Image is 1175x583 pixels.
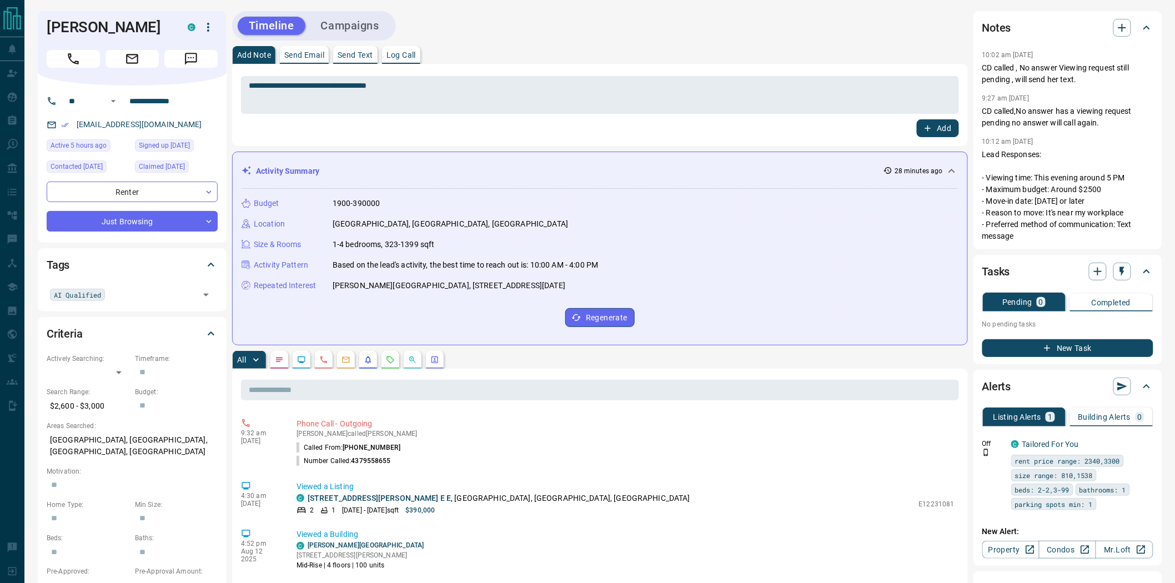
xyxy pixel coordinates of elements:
p: 4:52 pm [241,540,280,547]
p: [STREET_ADDRESS][PERSON_NAME] [297,550,424,560]
p: [GEOGRAPHIC_DATA], [GEOGRAPHIC_DATA], [GEOGRAPHIC_DATA] [333,218,568,230]
p: All [237,356,246,364]
div: Wed Jan 29 2025 [135,160,218,176]
p: Log Call [386,51,416,59]
p: Off [982,439,1005,449]
p: Pre-Approved: [47,566,129,576]
div: condos.ca [1011,440,1019,448]
p: Min Size: [135,500,218,510]
span: parking spots min: 1 [1015,499,1093,510]
p: Search Range: [47,387,129,397]
p: CD called , No answer Viewing request still pending , will send her text. [982,62,1153,86]
svg: Emails [342,355,350,364]
p: Repeated Interest [254,280,316,291]
div: Activity Summary28 minutes ago [242,161,958,182]
svg: Calls [319,355,328,364]
div: Tags [47,252,218,278]
p: Called From: [297,443,400,453]
a: [PERSON_NAME][GEOGRAPHIC_DATA] [308,541,424,549]
div: Wed Aug 13 2025 [47,139,129,155]
p: $390,000 [405,505,435,515]
span: Signed up [DATE] [139,140,190,151]
a: Condos [1039,541,1096,559]
div: Just Browsing [47,211,218,232]
span: 4379558655 [352,457,391,465]
svg: Requests [386,355,395,364]
span: size range: 810,1538 [1015,470,1093,481]
span: Contacted [DATE] [51,161,103,172]
h2: Notes [982,19,1011,37]
div: condos.ca [297,494,304,502]
div: Tasks [982,258,1153,285]
span: rent price range: 2340,3300 [1015,455,1120,466]
button: Campaigns [310,17,390,35]
div: Alerts [982,373,1153,400]
h2: Criteria [47,325,83,343]
p: 1900-390000 [333,198,380,209]
p: New Alert: [982,526,1153,537]
a: Mr.Loft [1096,541,1153,559]
span: Claimed [DATE] [139,161,185,172]
p: 1 [1048,413,1052,421]
span: bathrooms: 1 [1079,484,1126,495]
p: Viewed a Building [297,529,955,540]
p: 9:32 am [241,429,280,437]
p: Home Type: [47,500,129,510]
span: [PHONE_NUMBER] [343,444,400,451]
h1: [PERSON_NAME] [47,18,171,36]
p: 1 [332,505,335,515]
button: Add [917,119,959,137]
svg: Notes [275,355,284,364]
svg: Agent Actions [430,355,439,364]
p: 9:27 am [DATE] [982,94,1030,102]
div: Criteria [47,320,218,347]
div: Mon Feb 03 2025 [47,160,129,176]
p: 0 [1039,298,1043,306]
button: New Task [982,339,1153,357]
p: Size & Rooms [254,239,302,250]
a: Tailored For You [1022,440,1079,449]
p: Listing Alerts [993,413,1042,421]
div: Notes [982,14,1153,41]
p: CD called,No answer has a viewing request pending no answer will call again. [982,105,1153,129]
h2: Alerts [982,378,1011,395]
p: Pending [1002,298,1032,306]
p: Send Email [284,51,324,59]
p: 1-4 bedrooms, 323-1399 sqft [333,239,435,250]
p: 0 [1138,413,1142,421]
p: Number Called: [297,456,391,466]
p: $2,600 - $3,000 [47,397,129,415]
p: Aug 12 2025 [241,547,280,563]
p: Location [254,218,285,230]
div: Tue Jan 28 2025 [135,139,218,155]
p: Lead Responses: - Viewing time: This evening around 5 PM - Maximum budget: Around $2500 - Move-in... [982,149,1153,242]
p: 2 [310,505,314,515]
p: Activity Summary [256,165,319,177]
p: Actively Searching: [47,354,129,364]
p: Add Note [237,51,271,59]
p: Budget [254,198,279,209]
p: Send Text [338,51,373,59]
svg: Lead Browsing Activity [297,355,306,364]
span: Email [106,50,159,68]
p: Activity Pattern [254,259,308,271]
svg: Opportunities [408,355,417,364]
div: condos.ca [188,23,195,31]
p: No pending tasks [982,316,1153,333]
p: [DATE] [241,437,280,445]
p: Timeframe: [135,354,218,364]
p: Mid-Rise | 4 floors | 100 units [297,560,424,570]
p: , [GEOGRAPHIC_DATA], [GEOGRAPHIC_DATA], [GEOGRAPHIC_DATA] [308,492,690,504]
p: Completed [1092,299,1131,306]
p: [DATE] - [DATE] sqft [342,505,399,515]
span: Call [47,50,100,68]
p: [PERSON_NAME][GEOGRAPHIC_DATA], [STREET_ADDRESS][DATE] [333,280,565,291]
span: AI Qualified [54,289,101,300]
svg: Push Notification Only [982,449,990,456]
h2: Tags [47,256,69,274]
p: [DATE] [241,500,280,507]
p: Viewed a Listing [297,481,955,492]
p: Building Alerts [1078,413,1131,421]
p: Budget: [135,387,218,397]
p: Phone Call - Outgoing [297,418,955,430]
